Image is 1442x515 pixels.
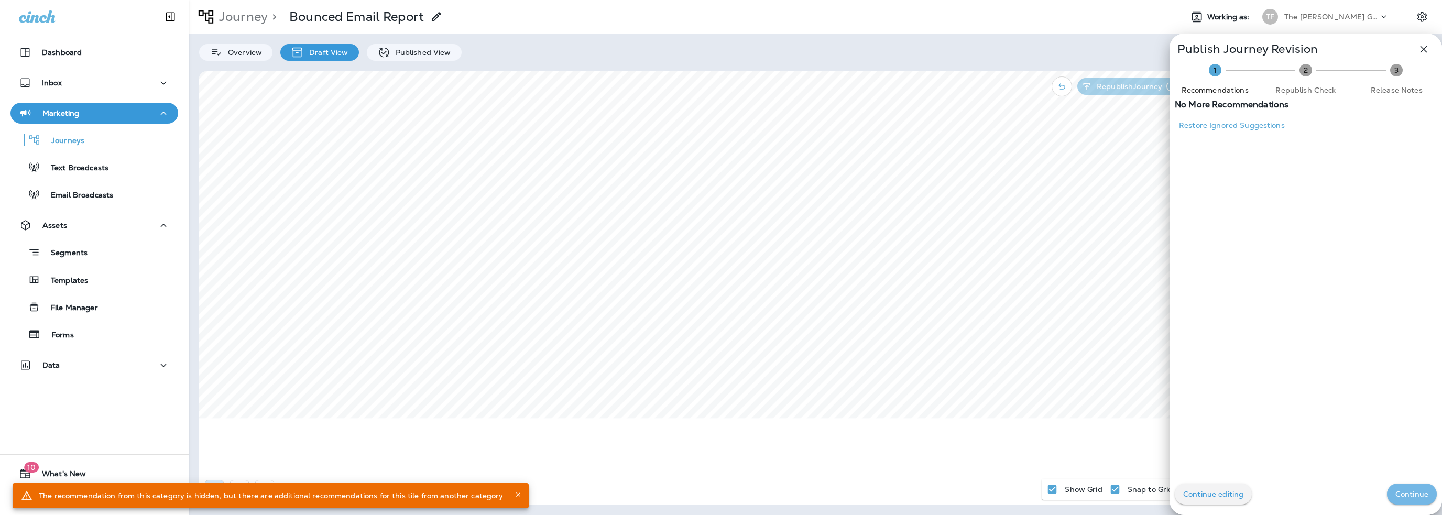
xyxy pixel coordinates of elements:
p: Continue editing [1183,490,1243,498]
p: Publish Journey Revision [1177,45,1318,53]
text: 2 [1304,65,1308,75]
button: Restore ignored suggestions [1175,117,1289,134]
span: Recommendations [1174,85,1256,95]
p: Continue [1395,490,1428,498]
button: Close [512,488,525,501]
div: The recommendation from this category is hidden, but there are additional recommendations for thi... [39,486,504,505]
button: Continue editing [1175,484,1252,505]
span: Republish Check [1264,85,1347,95]
span: Release Notes [1356,85,1438,95]
text: 1 [1214,65,1217,75]
p: No More Recommendations [1175,101,1437,109]
button: Continue [1387,484,1437,505]
text: 3 [1394,65,1399,75]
